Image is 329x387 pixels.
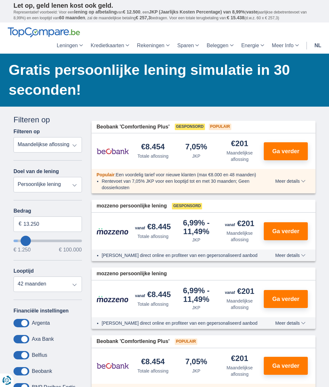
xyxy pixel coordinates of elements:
[138,233,169,240] div: Totale aflossing
[97,295,129,303] img: product.pl.alt Mozzeno
[177,287,215,303] div: 6,99%
[97,202,167,210] span: mozzeno persoonlijke lening
[32,368,52,374] label: Beobank
[220,365,259,377] div: Maandelijkse aflossing
[13,308,69,314] label: Financiële instellingen
[272,296,299,302] span: Ga verder
[116,172,256,177] span: Een voordelig tarief voor nieuwe klanten (max €8.000 en 48 maanden)
[123,9,140,14] span: € 12.500
[225,220,254,229] div: €201
[209,124,231,130] span: Populair
[192,237,200,243] div: JKP
[149,9,245,14] span: JKP (Jaarlijks Kosten Percentage) van 8,99%
[13,114,82,125] div: Filteren op
[13,208,82,214] label: Bedrag
[13,268,34,274] label: Looptijd
[9,60,316,100] h1: Gratis persoonlijke lening simulatie in 30 seconden!
[220,230,259,243] div: Maandelijkse aflossing
[141,143,164,152] div: €8.454
[264,222,308,240] button: Ga verder
[13,9,316,21] p: Representatief voorbeeld: Voor een van , een ( jaarlijkse debetrentevoet van 8,99%) en een loopti...
[192,368,200,374] div: JKP
[13,169,59,174] label: Doel van de lening
[272,228,299,234] span: Ga verder
[97,143,129,159] img: product.pl.alt Beobank
[102,178,262,191] li: Rentevoet van 7,05% JKP voor een looptijd tot en met 30 maanden; Geen dossierkosten
[102,320,262,326] li: [PERSON_NAME] direct online en profiteer van een gepersonaliseerd aanbod
[59,15,85,20] span: 60 maanden
[32,352,47,358] label: Belfius
[136,15,151,20] span: € 257,3
[192,304,200,311] div: JKP
[227,15,245,20] span: € 15.438
[53,38,87,54] a: Leningen
[275,321,306,325] span: Meer details
[220,298,259,311] div: Maandelijkse aflossing
[271,253,310,258] button: Meer details
[173,38,203,54] a: Sparen
[311,38,325,54] a: nl
[138,301,169,307] div: Totale aflossing
[138,368,169,374] div: Totale aflossing
[138,153,169,159] div: Totale aflossing
[97,228,129,235] img: product.pl.alt Mozzeno
[97,123,170,131] span: Beobank 'Comfortlening Plus'
[231,355,248,363] div: €201
[97,338,170,345] span: Beobank 'Comfortlening Plus'
[272,363,299,369] span: Ga verder
[102,252,262,259] li: [PERSON_NAME] direct online en profiteer van een gepersonaliseerd aanbod
[13,247,31,252] span: € 1.250
[237,38,268,54] a: Energie
[97,172,115,177] span: Populair
[8,27,80,38] img: TopCompare
[13,2,316,9] p: Let op, geld lenen kost ook geld.
[231,140,248,148] div: €201
[264,290,308,308] button: Ga verder
[32,320,50,326] label: Argenta
[141,358,164,366] div: €8.454
[271,321,310,326] button: Meer details
[175,124,205,130] span: Gesponsord
[271,179,310,184] button: Meer details
[192,153,200,159] div: JKP
[87,38,133,54] a: Kredietkaarten
[133,38,173,54] a: Rekeningen
[59,247,82,252] span: € 100.000
[135,291,171,300] div: €8.445
[92,172,267,178] div: :
[97,358,129,374] img: product.pl.alt Beobank
[185,358,207,366] div: 7,05%
[272,148,299,154] span: Ga verder
[135,223,171,232] div: €8.445
[32,336,54,342] label: Axa Bank
[264,142,308,160] button: Ga verder
[177,219,215,235] div: 6,99%
[264,357,308,375] button: Ga verder
[225,287,254,296] div: €201
[19,220,22,228] span: €
[74,9,117,14] span: lening op afbetaling
[13,129,40,135] label: Filteren op
[275,253,306,258] span: Meer details
[172,203,202,209] span: Gesponsord
[203,38,237,54] a: Beleggen
[268,38,303,54] a: Meer Info
[275,179,306,183] span: Meer details
[13,240,82,242] input: wantToBorrow
[246,9,258,14] span: vaste
[185,143,207,152] div: 7,05%
[175,339,197,345] span: Populair
[97,270,167,277] span: mozzeno persoonlijke lening
[220,150,259,163] div: Maandelijkse aflossing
